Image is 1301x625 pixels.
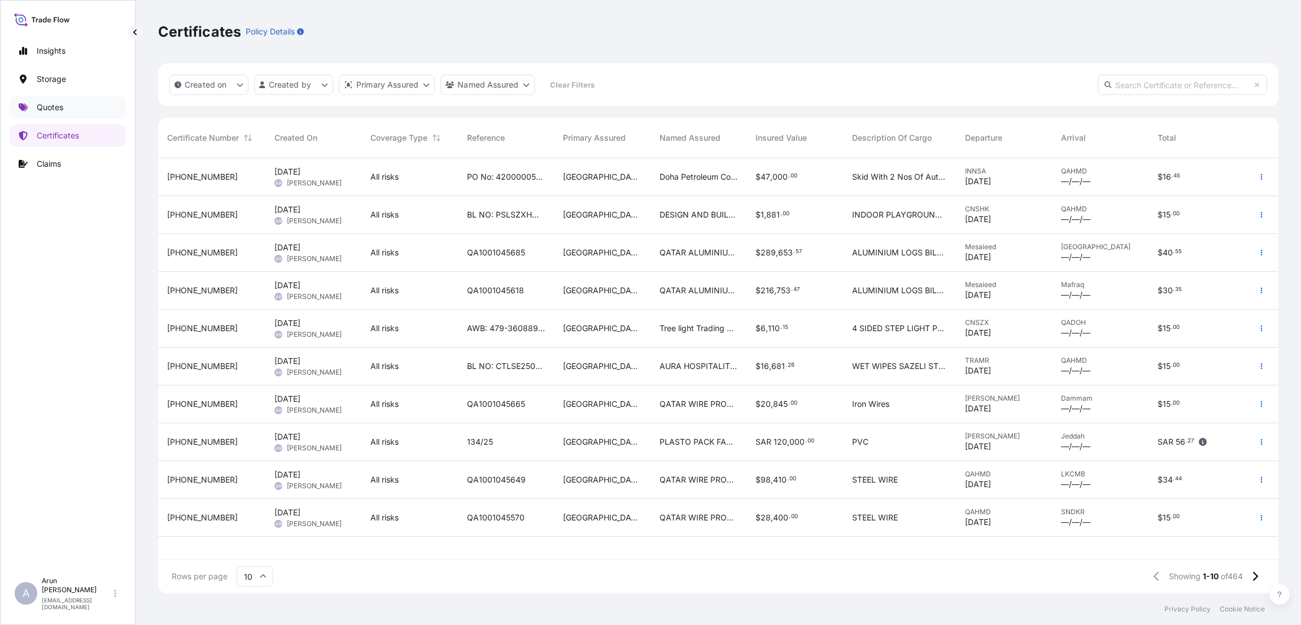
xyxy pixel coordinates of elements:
[852,247,947,258] span: ALUMINIUM LOGS BILLETS
[276,367,282,378] span: AR
[770,173,772,181] span: ,
[287,254,342,263] span: [PERSON_NAME]
[761,400,771,408] span: 20
[1220,605,1265,614] a: Cookie Notice
[778,249,793,257] span: 653
[756,476,761,484] span: $
[756,400,761,408] span: $
[965,394,1043,403] span: [PERSON_NAME]
[1163,211,1171,219] span: 15
[37,73,66,85] p: Storage
[789,477,796,481] span: 00
[1173,363,1180,367] span: 00
[1185,439,1187,443] span: .
[766,211,780,219] span: 881
[1158,132,1176,144] span: Total
[965,289,991,301] span: [DATE]
[771,362,785,370] span: 681
[10,68,126,90] a: Storage
[1163,400,1171,408] span: 15
[540,76,604,94] button: Clear Filters
[563,474,641,485] span: [GEOGRAPHIC_DATA]
[783,325,788,329] span: 15
[563,512,641,523] span: [GEOGRAPHIC_DATA]
[1061,356,1139,365] span: QAHMD
[761,476,771,484] span: 98
[769,362,771,370] span: ,
[1158,514,1163,522] span: $
[10,153,126,175] a: Claims
[660,247,737,258] span: QATAR ALUMINIUM LIMITED COMPANY.
[965,403,991,414] span: [DATE]
[467,132,505,144] span: Reference
[1061,479,1090,490] span: —/—/—
[1061,251,1090,263] span: —/—/—
[23,588,29,599] span: A
[1171,212,1172,216] span: .
[965,205,1043,214] span: CNSHK
[274,431,300,442] span: [DATE]
[167,398,238,410] span: [PHONE_NUMBER]
[660,285,737,296] span: QATAR ALUMINIUM LIMITED COMPANY.
[1158,211,1163,219] span: $
[370,209,399,220] span: All risks
[852,132,932,144] span: Description Of Cargo
[563,132,626,144] span: Primary Assured
[467,171,545,183] span: PO No: 4200000597
[1061,176,1090,187] span: —/—/—
[852,512,898,523] span: STEEL WIRE
[660,361,737,372] span: AURA HOSPITALITY & FOOD SERVICES WLL
[773,476,787,484] span: 410
[773,400,788,408] span: 845
[563,247,641,258] span: [GEOGRAPHIC_DATA]
[276,329,282,340] span: AR
[440,75,535,95] button: cargoOwner Filter options
[852,361,947,372] span: WET WIPES SAZELI STRAW USTA PAPER POUCH BAG SMALL MAIA BAKLAVA TRAY SAZELI FAUX LEATHER GIFT BOX ...
[42,576,112,594] p: Arun [PERSON_NAME]
[1203,571,1219,582] span: 1-10
[774,438,787,446] span: 120
[274,318,300,329] span: [DATE]
[1163,514,1171,522] span: 15
[1171,174,1173,178] span: .
[787,438,789,446] span: ,
[467,474,526,485] span: QA1001045649
[1173,477,1175,481] span: .
[1173,174,1180,178] span: 45
[756,132,807,144] span: Insured Value
[274,166,300,177] span: [DATE]
[660,512,737,523] span: QATAR WIRE PRODUCTS CO LLC
[10,124,126,147] a: Certificates
[1158,438,1173,446] span: SAR
[791,401,797,405] span: 00
[167,209,238,220] span: [PHONE_NUMBER]
[761,324,766,332] span: 6
[276,253,282,264] span: AR
[254,75,333,95] button: createdBy Filter options
[274,280,300,291] span: [DATE]
[965,318,1043,327] span: CNSZX
[965,517,991,528] span: [DATE]
[660,323,737,334] span: Tree light Trading WLL
[276,442,282,454] span: AR
[771,476,773,484] span: ,
[965,365,991,376] span: [DATE]
[791,515,798,519] span: 00
[788,363,794,367] span: 26
[1176,438,1185,446] span: 56
[783,212,789,216] span: 00
[37,102,63,113] p: Quotes
[1163,287,1173,294] span: 30
[772,173,788,181] span: 000
[1163,173,1171,181] span: 16
[287,481,342,491] span: [PERSON_NAME]
[807,439,814,443] span: 00
[1221,571,1243,582] span: of 464
[370,247,399,258] span: All risks
[167,474,238,485] span: [PHONE_NUMBER]
[965,479,991,490] span: [DATE]
[370,436,399,448] span: All risks
[172,571,228,582] span: Rows per page
[167,247,238,258] span: [PHONE_NUMBER]
[1173,250,1175,254] span: .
